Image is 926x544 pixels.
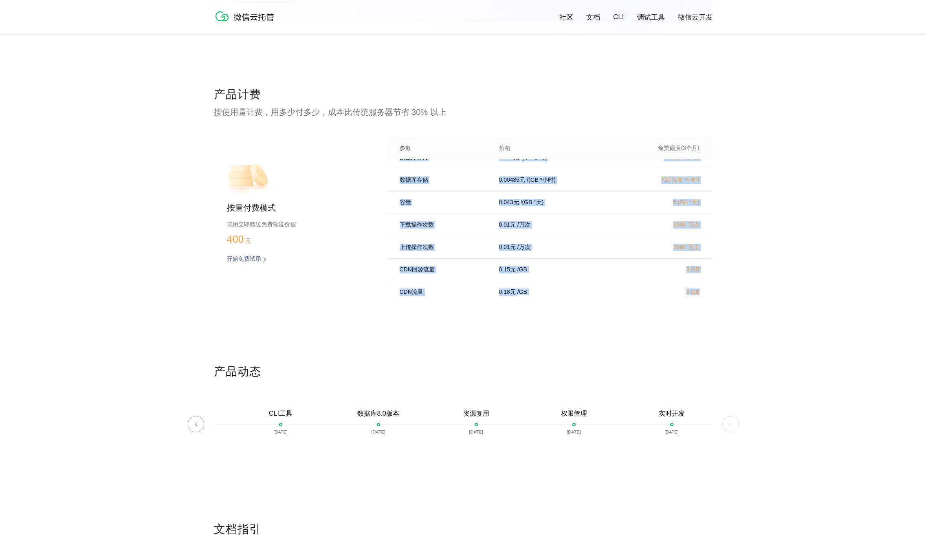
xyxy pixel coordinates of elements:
p: 0.15 元 [499,266,516,273]
p: 开始免费试用 [227,255,261,264]
p: [DATE] [469,429,483,434]
p: 0.00485 元 [499,176,526,184]
p: CDN流量 [400,289,488,296]
p: [DATE] [371,429,385,434]
p: 400 [227,233,268,246]
p: 3 GB [628,266,699,273]
p: / (GB *小时) [527,176,556,184]
p: CDN回源流量 [400,266,488,273]
p: 0.01 元 [499,244,516,251]
p: 文档指引 [214,522,713,538]
img: 微信云托管 [214,8,279,24]
p: / GB [517,289,527,296]
a: CLI [613,13,624,21]
p: 上传操作次数 [400,244,488,251]
p: 容量 [400,199,488,206]
p: 数据库8.0版本 [357,410,399,418]
p: 产品动态 [214,364,713,380]
p: [DATE] [664,429,679,434]
p: [DATE] [273,429,288,434]
p: 按量付费模式 [227,203,361,214]
p: 按使用量计费，用多少付多少，成本比传统服务器节省 30% 以上 [214,106,713,118]
p: [DATE] [567,429,581,434]
a: 社区 [559,13,573,22]
p: 6000 万次 [628,221,699,229]
p: / 万次 [517,244,530,251]
a: 文档 [586,13,600,22]
p: / 万次 [517,221,530,229]
p: / (GB *天) [521,199,544,206]
p: 0.043 元 [499,199,519,206]
span: 元 [245,238,251,244]
p: 试用立即赠送免费额度价值 [227,219,361,229]
p: 实时开发 [659,410,685,418]
p: 产品计费 [214,87,713,103]
p: 0.01 元 [499,221,516,229]
p: 5 (GB *天) [628,199,699,206]
p: CLI工具 [269,410,292,418]
p: 资源复用 [463,410,489,418]
p: 720 (GB *小时) [628,176,699,184]
p: 免费额度(3个月) [628,145,699,152]
p: 价格 [499,145,510,152]
p: / GB [517,266,527,273]
a: 微信云托管 [214,19,279,26]
p: 3000 万次 [628,244,699,251]
p: 下载操作次数 [400,221,488,229]
a: 微信云开发 [678,13,713,22]
a: 调试工具 [637,13,665,22]
p: 权限管理 [561,410,587,418]
p: 3 GB [628,289,699,295]
p: 0.18 元 [499,289,516,296]
p: 参数 [400,145,488,152]
p: 数据库存储 [400,176,488,184]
